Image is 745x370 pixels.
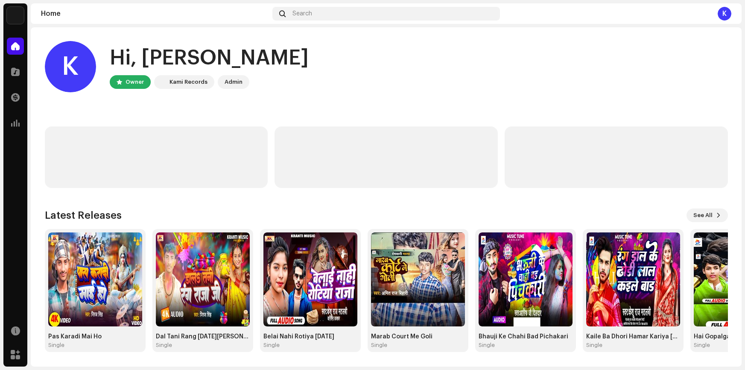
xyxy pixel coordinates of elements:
div: Admin [225,77,242,87]
img: 93eb5b9e-a71b-4088-8a21-4b4ec28ffdef [586,232,680,326]
div: Single [586,342,602,349]
img: 33004b37-325d-4a8b-b51f-c12e9b964943 [156,77,166,87]
div: K [718,7,731,21]
div: Belai Nahi Rotiya [DATE] [263,333,357,340]
h3: Latest Releases [45,208,122,222]
img: c46aef01-b412-4924-ab0d-3c1af0c1e3bc [48,232,142,326]
img: dbecb61b-d0e9-4378-b76c-4252f6f3bb77 [479,232,573,326]
div: Kami Records [169,77,207,87]
div: Home [41,10,269,17]
span: Search [292,10,312,17]
img: 15659929-32ea-41cd-ad37-f16117b18ae2 [263,232,357,326]
div: Single [479,342,495,349]
div: K [45,41,96,92]
div: Marab Court Me Goli [371,333,465,340]
button: See All [687,208,728,222]
div: Kaile Ba Dhori Hamar Kariya [DATE] [586,333,680,340]
div: Dal Tani Rang [DATE][PERSON_NAME] [156,333,250,340]
div: Single [48,342,64,349]
img: e2cb6390-1d84-40ad-8450-cb1533f286c6 [156,232,250,326]
div: Hi, [PERSON_NAME] [110,44,309,72]
img: 33004b37-325d-4a8b-b51f-c12e9b964943 [7,7,24,24]
div: Owner [126,77,144,87]
div: Single [263,342,280,349]
div: Single [694,342,710,349]
span: See All [693,207,713,224]
div: Bhauji Ke Chahi Bad Pichakari [479,333,573,340]
div: Pas Karadi Mai Ho [48,333,142,340]
div: Single [156,342,172,349]
div: Single [371,342,387,349]
img: 3ce8a484-ce01-48ab-b769-665964c4488d [371,232,465,326]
